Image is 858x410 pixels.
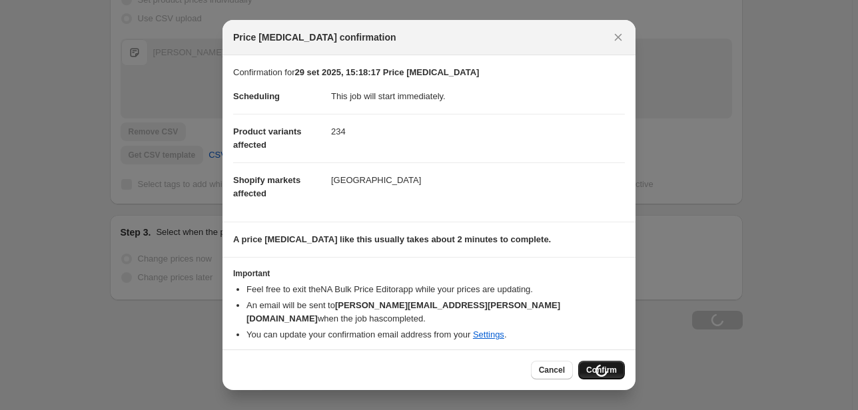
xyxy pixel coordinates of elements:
dd: [GEOGRAPHIC_DATA] [331,162,625,198]
span: Shopify markets affected [233,175,300,198]
span: Cancel [539,365,565,375]
span: Product variants affected [233,126,302,150]
button: Cancel [531,361,573,379]
span: Price [MEDICAL_DATA] confirmation [233,31,396,44]
h3: Important [233,268,625,279]
li: Feel free to exit the NA Bulk Price Editor app while your prices are updating. [246,283,625,296]
a: Settings [473,329,504,339]
span: Scheduling [233,91,280,101]
li: You can update your confirmation email address from your . [246,328,625,341]
li: An email will be sent to when the job has completed . [246,299,625,325]
b: 29 set 2025, 15:18:17 Price [MEDICAL_DATA] [294,67,479,77]
button: Close [609,28,628,47]
b: A price [MEDICAL_DATA] like this usually takes about 2 minutes to complete. [233,234,551,244]
dd: 234 [331,114,625,149]
p: Confirmation for [233,66,625,79]
b: [PERSON_NAME][EMAIL_ADDRESS][PERSON_NAME][DOMAIN_NAME] [246,300,560,323]
dd: This job will start immediately. [331,79,625,114]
